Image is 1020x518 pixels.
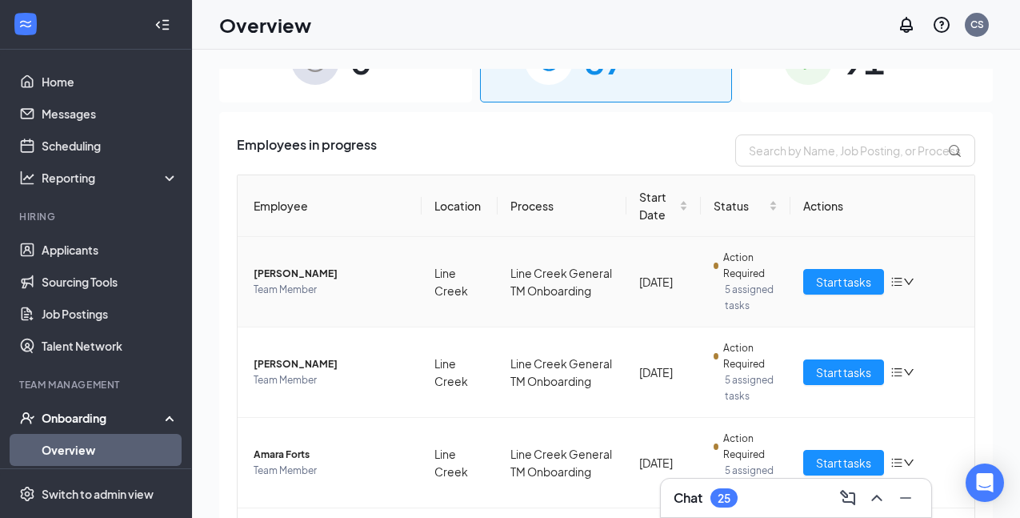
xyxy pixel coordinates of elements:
button: Minimize [893,485,918,511]
span: [PERSON_NAME] [254,356,409,372]
span: bars [890,366,903,379]
span: Team Member [254,463,409,479]
svg: WorkstreamLogo [18,16,34,32]
div: Hiring [19,210,175,223]
div: [DATE] [639,454,688,472]
span: down [903,276,914,287]
button: Start tasks [803,450,884,476]
svg: Settings [19,486,35,502]
div: Reporting [42,170,179,186]
span: bars [890,456,903,469]
svg: Collapse [154,17,170,33]
span: Start tasks [816,273,871,291]
div: CS [970,18,984,31]
input: Search by Name, Job Posting, or Process [735,135,975,167]
button: ComposeMessage [835,485,861,511]
span: Start tasks [816,363,871,381]
span: Action Required [723,250,778,282]
a: Messages [42,98,178,130]
span: Action Required [723,431,778,463]
td: Line Creek [422,237,497,327]
span: Start tasks [816,454,871,472]
span: Team Member [254,282,409,298]
button: ChevronUp [864,485,890,511]
span: [PERSON_NAME] [254,266,409,282]
th: Employee [238,175,422,237]
th: Location [422,175,497,237]
span: 5 assigned tasks [725,463,778,495]
svg: ChevronUp [867,488,886,508]
svg: QuestionInfo [932,15,951,34]
span: Employees in progress [237,135,377,167]
span: Amara Forts [254,447,409,463]
span: down [903,367,914,378]
div: Team Management [19,378,175,392]
th: Process [498,175,627,237]
div: [DATE] [639,273,688,291]
div: Open Intercom Messenger [966,464,1004,502]
h1: Overview [219,11,311,38]
a: Overview [42,434,178,466]
div: Switch to admin view [42,486,154,502]
a: E-Verify [42,466,178,498]
span: Team Member [254,372,409,388]
span: down [903,457,914,468]
svg: Analysis [19,170,35,186]
svg: ComposeMessage [838,488,858,508]
span: 5 assigned tasks [725,372,778,404]
a: Home [42,66,178,98]
a: Applicants [42,234,178,266]
td: Line Creek [422,327,497,418]
div: Onboarding [42,410,165,426]
span: Action Required [723,340,778,372]
th: Start Date [626,175,701,237]
a: Scheduling [42,130,178,162]
a: Talent Network [42,330,178,362]
span: Start Date [639,188,676,223]
td: Line Creek General TM Onboarding [498,418,627,508]
td: Line Creek General TM Onboarding [498,327,627,418]
th: Actions [790,175,974,237]
svg: UserCheck [19,410,35,426]
a: Job Postings [42,298,178,330]
h3: Chat [674,489,702,507]
span: Status [714,197,766,215]
th: Status [701,175,790,237]
div: 25 [718,492,730,505]
span: bars [890,275,903,288]
svg: Minimize [896,488,915,508]
td: Line Creek [422,418,497,508]
svg: Notifications [897,15,916,34]
div: [DATE] [639,363,688,381]
a: Sourcing Tools [42,266,178,298]
span: 5 assigned tasks [725,282,778,314]
button: Start tasks [803,269,884,295]
button: Start tasks [803,359,884,385]
td: Line Creek General TM Onboarding [498,237,627,327]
